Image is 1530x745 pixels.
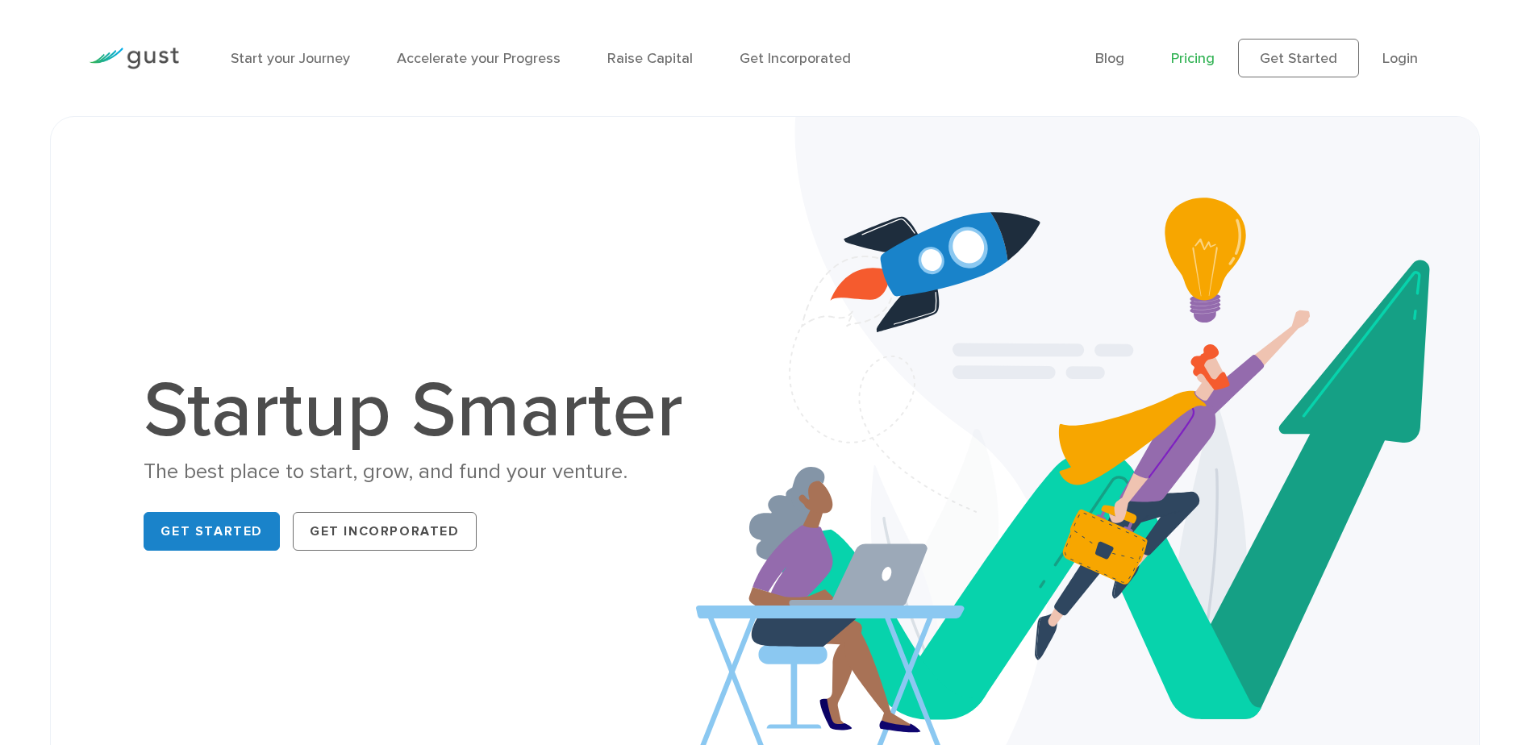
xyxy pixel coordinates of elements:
div: The best place to start, grow, and fund your venture. [144,458,700,486]
a: Start your Journey [231,50,350,67]
img: Gust Logo [89,48,179,69]
a: Accelerate your Progress [397,50,561,67]
a: Get Incorporated [740,50,851,67]
a: Login [1382,50,1418,67]
a: Blog [1095,50,1124,67]
a: Get Started [1238,39,1359,77]
a: Pricing [1171,50,1215,67]
a: Get Started [144,512,280,551]
a: Raise Capital [607,50,693,67]
a: Get Incorporated [293,512,477,551]
h1: Startup Smarter [144,372,700,450]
